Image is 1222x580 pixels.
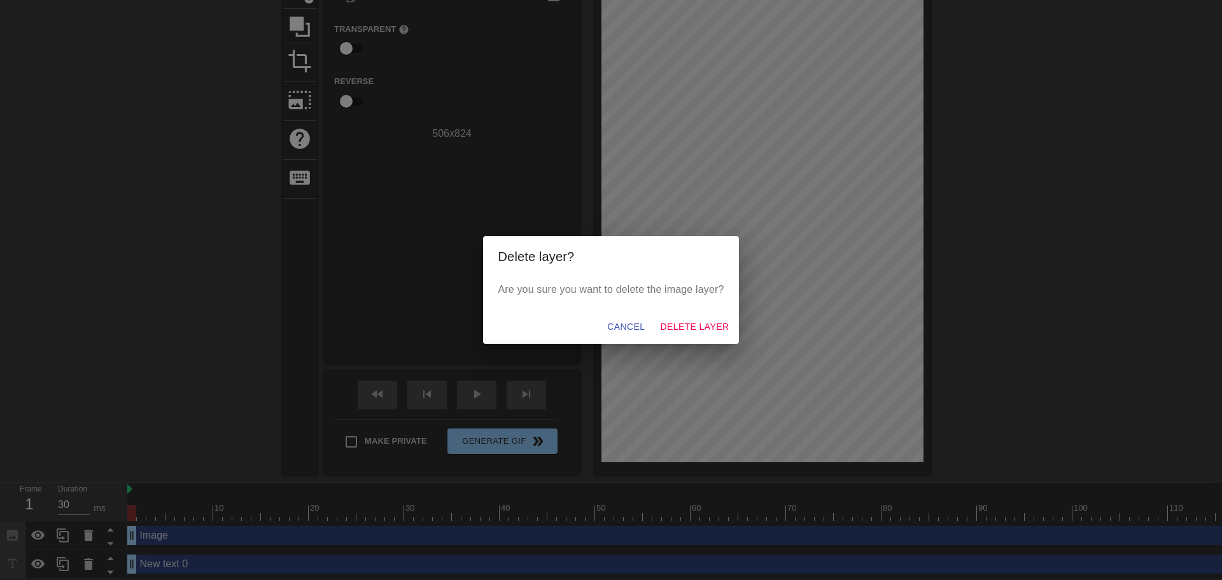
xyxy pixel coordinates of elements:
span: Delete Layer [660,319,729,335]
span: Cancel [607,319,645,335]
button: Delete Layer [655,315,734,339]
p: Are you sure you want to delete the image layer? [498,282,724,297]
h2: Delete layer? [498,246,724,267]
button: Cancel [602,315,650,339]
